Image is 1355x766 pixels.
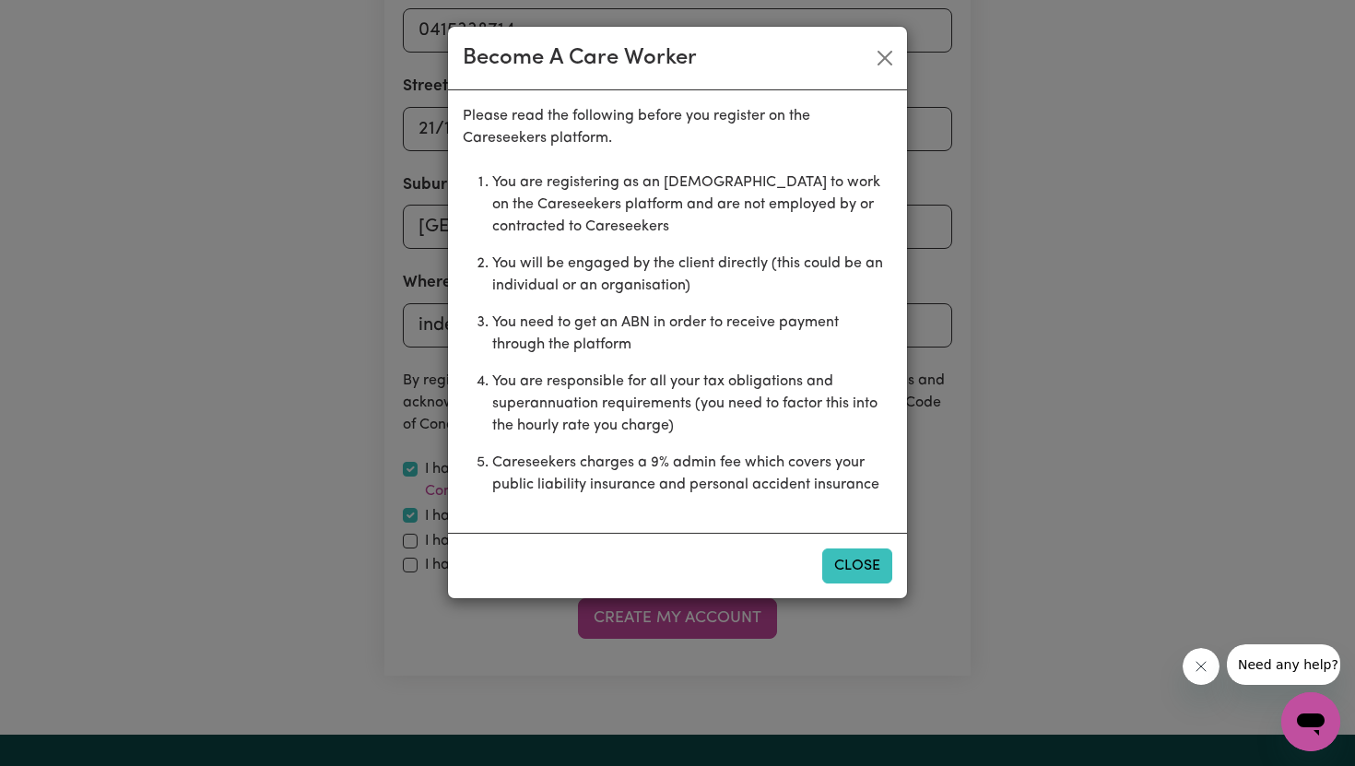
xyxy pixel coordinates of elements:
[492,245,892,304] li: You will be engaged by the client directly (this could be an individual or an organisation)
[1227,644,1340,685] iframe: Message from company
[492,164,892,245] li: You are registering as an [DEMOGRAPHIC_DATA] to work on the Careseekers platform and are not empl...
[463,41,697,75] div: Become A Care Worker
[463,105,892,149] p: Please read the following before you register on the Careseekers platform.
[1183,648,1219,685] iframe: Close message
[870,43,900,73] button: Close
[1281,692,1340,751] iframe: Button to launch messaging window
[492,363,892,444] li: You are responsible for all your tax obligations and superannuation requirements (you need to fac...
[492,304,892,363] li: You need to get an ABN in order to receive payment through the platform
[492,444,892,503] li: Careseekers charges a 9% admin fee which covers your public liability insurance and personal acci...
[822,548,892,583] button: Close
